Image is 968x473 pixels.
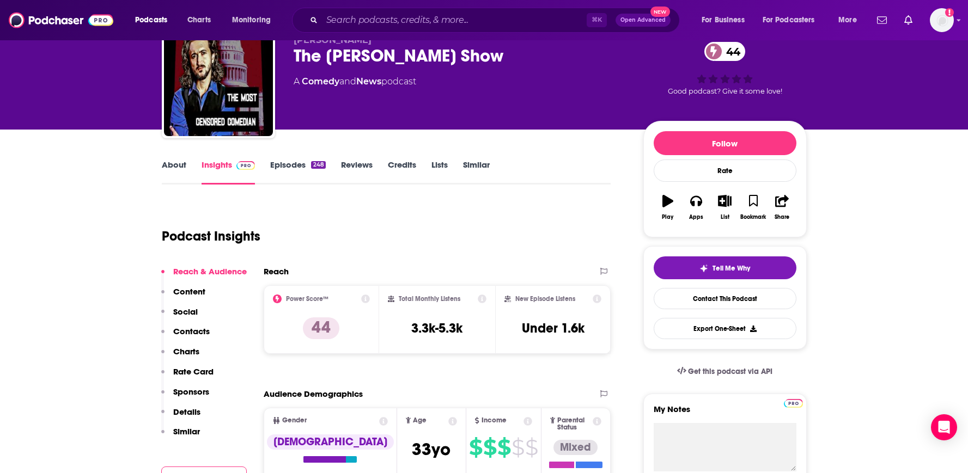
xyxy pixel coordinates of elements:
[431,159,448,185] a: Lists
[930,8,954,32] img: User Profile
[654,159,796,182] div: Rate
[682,188,710,227] button: Apps
[127,11,181,29] button: open menu
[187,13,211,28] span: Charts
[162,228,260,244] h1: Podcast Insights
[161,366,214,386] button: Rate Card
[399,295,460,303] h2: Total Monthly Listens
[756,11,831,29] button: open menu
[303,317,339,339] p: 44
[356,76,381,87] a: News
[557,417,591,431] span: Parental Status
[173,386,209,397] p: Sponsors
[161,326,210,346] button: Contacts
[931,414,957,440] div: Open Intercom Messenger
[286,295,328,303] h2: Power Score™
[9,10,113,30] a: Podchaser - Follow, Share and Rate Podcasts
[202,159,255,185] a: InsightsPodchaser Pro
[173,306,198,317] p: Social
[873,11,891,29] a: Show notifications dropdown
[413,417,427,424] span: Age
[515,295,575,303] h2: New Episode Listens
[654,318,796,339] button: Export One-Sheet
[553,440,598,455] div: Mixed
[412,439,450,460] span: 33 yo
[388,159,416,185] a: Credits
[763,13,815,28] span: For Podcasters
[930,8,954,32] span: Logged in as LornaG
[587,13,607,27] span: ⌘ K
[161,266,247,286] button: Reach & Audience
[654,256,796,279] button: tell me why sparkleTell Me Why
[668,358,782,385] a: Get this podcast via API
[282,417,307,424] span: Gender
[694,11,758,29] button: open menu
[721,214,729,220] div: List
[161,306,198,327] button: Social
[739,188,768,227] button: Bookmark
[768,188,796,227] button: Share
[643,35,807,102] div: 44Good podcast? Give it some love!
[173,286,205,297] p: Content
[710,188,739,227] button: List
[411,320,462,336] h3: 3.3k-5.3k
[654,131,796,155] button: Follow
[522,320,585,336] h3: Under 1.6k
[161,426,200,446] button: Similar
[302,76,339,87] a: Comedy
[180,11,217,29] a: Charts
[704,42,746,61] a: 44
[161,386,209,407] button: Sponsors
[224,11,285,29] button: open menu
[616,14,671,27] button: Open AdvancedNew
[173,407,200,417] p: Details
[831,11,870,29] button: open menu
[341,159,373,185] a: Reviews
[713,264,750,273] span: Tell Me Why
[161,346,199,366] button: Charts
[525,439,538,456] span: $
[654,404,796,423] label: My Notes
[650,7,670,17] span: New
[232,13,271,28] span: Monitoring
[161,286,205,306] button: Content
[173,426,200,437] p: Similar
[512,439,524,456] span: $
[688,367,772,376] span: Get this podcast via API
[775,214,789,220] div: Share
[469,439,482,456] span: $
[699,264,708,273] img: tell me why sparkle
[668,87,782,95] span: Good podcast? Give it some love!
[689,214,703,220] div: Apps
[662,214,673,220] div: Play
[463,159,490,185] a: Similar
[294,75,416,88] div: A podcast
[900,11,917,29] a: Show notifications dropdown
[322,11,587,29] input: Search podcasts, credits, & more...
[173,266,247,277] p: Reach & Audience
[264,389,363,399] h2: Audience Demographics
[311,161,325,169] div: 248
[135,13,167,28] span: Podcasts
[161,407,200,427] button: Details
[164,27,273,136] img: The Lee Camp Show
[173,366,214,377] p: Rate Card
[497,439,510,456] span: $
[784,397,803,408] a: Pro website
[302,8,690,33] div: Search podcasts, credits, & more...
[654,188,682,227] button: Play
[740,214,766,220] div: Bookmark
[838,13,857,28] span: More
[483,439,496,456] span: $
[482,417,507,424] span: Income
[945,8,954,17] svg: Add a profile image
[715,42,746,61] span: 44
[620,17,666,23] span: Open Advanced
[270,159,325,185] a: Episodes248
[264,266,289,277] h2: Reach
[702,13,745,28] span: For Business
[173,346,199,357] p: Charts
[654,288,796,309] a: Contact This Podcast
[267,434,394,450] div: [DEMOGRAPHIC_DATA]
